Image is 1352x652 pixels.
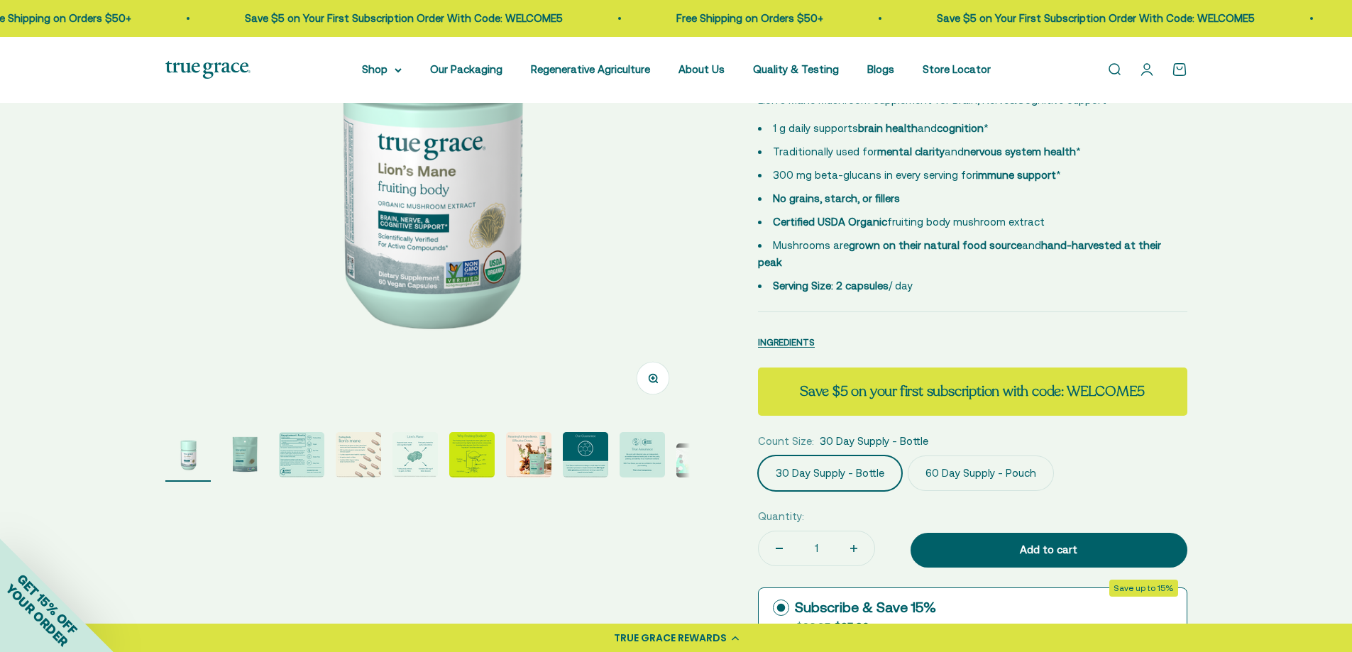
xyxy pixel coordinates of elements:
img: Lion's Mane Mushroom Supplement for Brain, Nerve&Cognitive Support* - 1 g daily supports brain he... [222,432,268,477]
a: About Us [678,63,725,75]
div: TRUE GRACE REWARDS [614,631,727,646]
button: Go to item 9 [620,432,665,482]
a: Regenerative Agriculture [531,63,650,75]
button: Increase quantity [833,531,874,565]
button: Go to item 3 [279,432,324,482]
button: Go to item 2 [222,432,268,482]
a: Free Shipping on Orders $50+ [674,12,820,24]
button: Decrease quantity [759,531,800,565]
button: Go to item 5 [392,432,438,482]
span: 1 g daily supports and * [773,122,989,134]
button: Go to item 6 [449,432,495,482]
span: Traditionally used for and * [773,145,1081,158]
strong: Save $5 on your first subscription with code: WELCOME5 [800,382,1145,401]
strong: nervous system health [964,145,1076,158]
img: Try Grvae full-spectrum mushroom extracts are crafted with intention. We start with the fruiting ... [279,432,324,477]
img: - Mushrooms are grown on their natural food source and hand-harvested at their peak - 250 mg beta... [336,432,381,477]
img: True Grace mushrooms undergo a multi-step hot water extraction process to create extracts with 25... [563,432,608,477]
img: Support brain, nerve, and cognitive health* Third part tested for purity and potency Fruiting bod... [392,432,438,477]
span: YOUR ORDER [3,581,71,649]
span: Mushrooms are and [758,239,1161,268]
img: The "fruiting body" (typically the stem, gills, and cap of the mushroom) has higher levels of act... [449,432,495,477]
p: Save $5 on Your First Subscription Order With Code: WELCOME5 [242,10,560,27]
summary: Shop [362,61,402,78]
strong: immune support [976,169,1056,181]
img: Meaningful Ingredients. Effective Doses. [506,432,551,477]
button: Go to item 10 [676,443,722,482]
a: Store Locator [923,63,991,75]
button: Go to item 4 [336,432,381,482]
strong: No grains, starch, or fillers [773,192,900,204]
label: Quantity: [758,508,804,525]
img: Lion's Mane Mushroom Supplement for Brain, Nerve&Cognitive Support* 1 g daily supports brain heal... [165,432,211,477]
strong: grown on their natural food source [849,239,1022,251]
button: Go to item 1 [165,432,211,482]
a: Blogs [867,63,894,75]
a: Our Packaging [430,63,502,75]
button: Add to cart [911,533,1187,568]
a: Quality & Testing [753,63,839,75]
span: 300 mg beta-glucans in every serving for * [773,169,1061,181]
span: INGREDIENTS [758,337,815,348]
li: / day [758,277,1187,294]
button: INGREDIENTS [758,333,815,350]
button: Go to item 8 [563,432,608,482]
li: fruiting body mushroom extract [758,214,1187,231]
span: GET 15% OFF [14,571,80,637]
span: 30 Day Supply - Bottle [820,433,928,450]
strong: cognition [937,122,984,134]
legend: Count Size: [758,433,814,450]
strong: mental clarity [877,145,945,158]
strong: Serving Size: 2 capsules [773,280,889,292]
img: We work with Alkemist Labs, an independent, accredited botanical testing lab, to test the purity,... [620,432,665,477]
button: Go to item 7 [506,432,551,482]
p: Save $5 on Your First Subscription Order With Code: WELCOME5 [934,10,1252,27]
strong: Certified USDA Organic [773,216,887,228]
div: Add to cart [939,541,1159,558]
strong: brain health [858,122,918,134]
